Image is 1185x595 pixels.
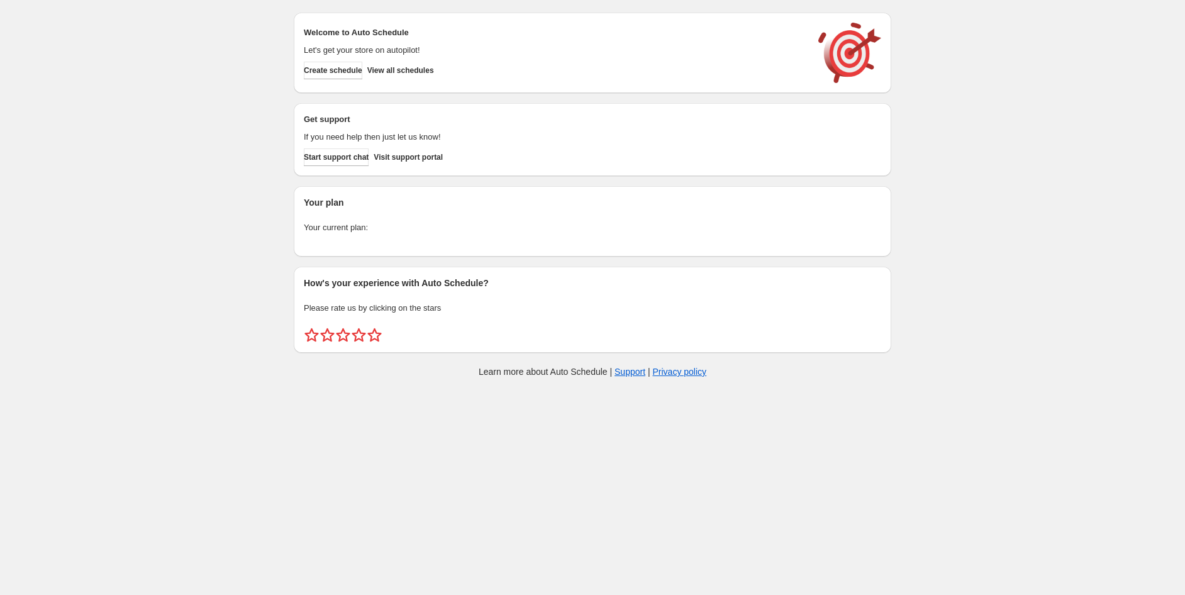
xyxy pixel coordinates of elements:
[615,367,645,377] a: Support
[304,113,806,126] h2: Get support
[304,196,881,209] h2: Your plan
[304,44,806,57] p: Let's get your store on autopilot!
[374,152,443,162] span: Visit support portal
[304,65,362,75] span: Create schedule
[304,148,369,166] a: Start support chat
[304,131,806,143] p: If you need help then just let us know!
[304,277,881,289] h2: How's your experience with Auto Schedule?
[367,65,434,75] span: View all schedules
[304,302,881,314] p: Please rate us by clicking on the stars
[304,26,806,39] h2: Welcome to Auto Schedule
[304,221,881,234] p: Your current plan:
[374,148,443,166] a: Visit support portal
[304,62,362,79] button: Create schedule
[653,367,707,377] a: Privacy policy
[304,152,369,162] span: Start support chat
[479,365,706,378] p: Learn more about Auto Schedule | |
[367,62,434,79] button: View all schedules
